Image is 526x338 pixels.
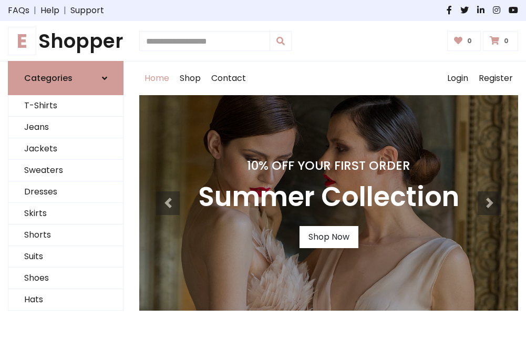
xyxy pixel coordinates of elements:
span: E [8,27,36,55]
h6: Categories [24,73,73,83]
a: EShopper [8,29,123,53]
a: Shorts [8,224,123,246]
a: 0 [447,31,481,51]
h4: 10% Off Your First Order [198,158,459,173]
a: FAQs [8,4,29,17]
a: Suits [8,246,123,268]
a: T-Shirts [8,95,123,117]
a: Sweaters [8,160,123,181]
a: Skirts [8,203,123,224]
a: Contact [206,62,251,95]
h1: Shopper [8,29,123,53]
span: | [29,4,40,17]
a: Shoes [8,268,123,289]
a: Jackets [8,138,123,160]
span: | [59,4,70,17]
a: Shop [174,62,206,95]
a: Jeans [8,117,123,138]
a: Support [70,4,104,17]
a: Hats [8,289,123,311]
a: Shop Now [300,226,358,248]
a: Register [473,62,518,95]
a: Home [139,62,174,95]
span: 0 [465,36,475,46]
a: 0 [483,31,518,51]
a: Categories [8,61,123,95]
h3: Summer Collection [198,181,459,213]
span: 0 [501,36,511,46]
a: Help [40,4,59,17]
a: Login [442,62,473,95]
a: Dresses [8,181,123,203]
